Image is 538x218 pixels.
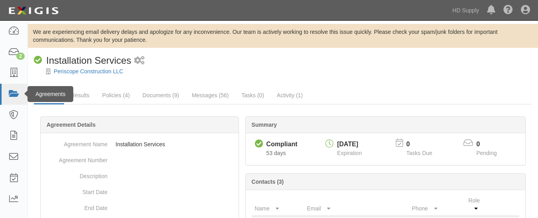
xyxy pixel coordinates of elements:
div: [DATE] [337,140,362,149]
span: Tasks Due [406,150,432,156]
dt: End Date [44,200,108,212]
dt: Start Date [44,184,108,196]
div: We are experiencing email delivery delays and apologize for any inconvenience. Our team is active... [28,28,538,44]
b: Summary [252,122,277,128]
span: Expiration [337,150,362,156]
span: Since 06/27/2025 [266,150,286,156]
a: Activity (1) [271,87,309,103]
a: Policies (4) [96,87,136,103]
i: Help Center - Complianz [503,6,513,15]
a: Results [65,87,96,103]
div: Agreements [27,86,73,102]
a: Documents (9) [137,87,185,103]
dd: Installation Services [44,136,235,152]
i: 1 scheduled workflow [134,57,145,65]
p: 0 [406,140,442,149]
a: Messages (56) [186,87,235,103]
span: Pending [476,150,497,156]
p: 0 [476,140,507,149]
dt: Description [44,168,108,180]
span: Installation Services [46,55,131,66]
div: Installation Services [34,54,131,67]
dt: Agreement Name [44,136,108,148]
a: Periscope Construction LLC [54,68,123,75]
th: Email [304,193,409,216]
img: logo-5460c22ac91f19d4615b14bd174203de0afe785f0fc80cf4dbbc73dc1793850b.png [6,4,61,18]
b: Contacts (3) [252,179,284,185]
a: HD Supply [448,2,483,18]
th: Role [465,193,487,216]
b: Agreement Details [47,122,96,128]
a: Tasks (0) [235,87,270,103]
i: Compliant [255,140,263,148]
th: Name [252,193,304,216]
div: Compliant [266,140,297,149]
th: Phone [409,193,465,216]
i: Compliant [34,56,42,65]
div: 2 [16,53,25,60]
dt: Agreement Number [44,152,108,164]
